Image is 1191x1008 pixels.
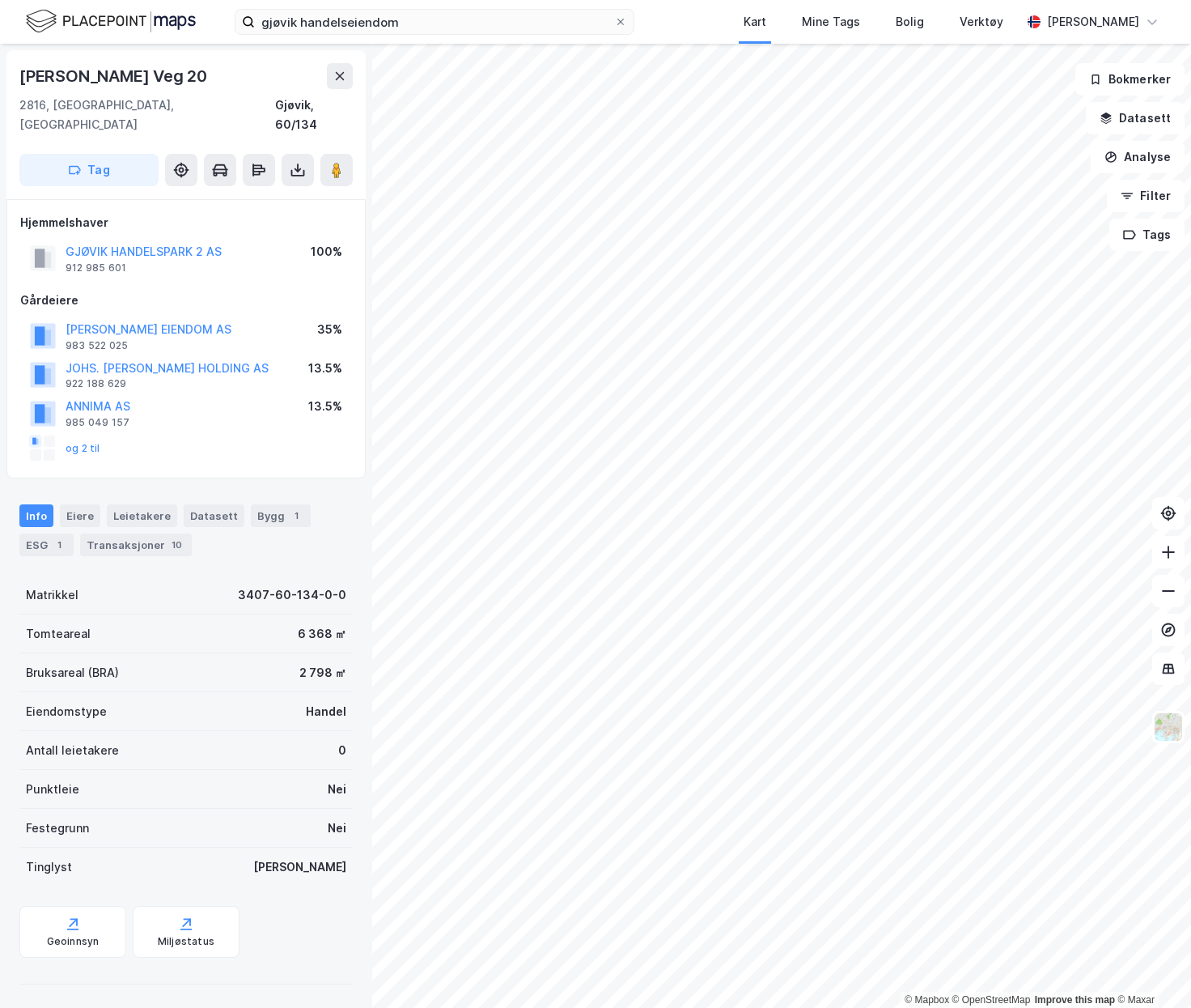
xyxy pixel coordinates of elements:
[1035,994,1115,1006] a: Improve this map
[328,819,346,838] div: Nei
[19,504,53,527] div: Info
[20,291,352,310] div: Gårdeiere
[168,537,185,553] div: 10
[238,585,346,605] div: 3407-60-134-0-0
[298,624,346,644] div: 6 368 ㎡
[66,339,128,352] div: 983 522 025
[299,663,346,683] div: 2 798 ㎡
[306,702,346,721] div: Handel
[26,7,196,36] img: logo.f888ab2527a4732fd821a326f86c7f29.svg
[47,935,100,948] div: Geoinnsyn
[253,857,346,877] div: [PERSON_NAME]
[158,935,214,948] div: Miljøstatus
[1091,141,1185,173] button: Analyse
[51,537,67,553] div: 1
[26,819,89,838] div: Festegrunn
[80,534,192,556] div: Transaksjoner
[19,154,159,186] button: Tag
[308,359,342,378] div: 13.5%
[328,780,346,799] div: Nei
[275,96,353,134] div: Gjøvik, 60/134
[1086,102,1185,134] button: Datasett
[26,585,78,605] div: Matrikkel
[1047,12,1139,32] div: [PERSON_NAME]
[744,12,766,32] div: Kart
[26,702,107,721] div: Eiendomstype
[802,12,860,32] div: Mine Tags
[19,63,210,89] div: [PERSON_NAME] Veg 20
[288,508,304,524] div: 1
[311,242,342,262] div: 100%
[338,741,346,760] div: 0
[107,504,177,527] div: Leietakere
[317,320,342,339] div: 35%
[1110,930,1191,1008] iframe: Chat Widget
[1075,63,1185,96] button: Bokmerker
[26,741,119,760] div: Antall leietakere
[251,504,311,527] div: Bygg
[60,504,100,527] div: Eiere
[184,504,244,527] div: Datasett
[19,96,275,134] div: 2816, [GEOGRAPHIC_DATA], [GEOGRAPHIC_DATA]
[1153,712,1184,742] img: Z
[20,213,352,232] div: Hjemmelshaver
[19,534,74,556] div: ESG
[26,663,119,683] div: Bruksareal (BRA)
[896,12,924,32] div: Bolig
[960,12,1003,32] div: Verktøy
[905,994,949,1006] a: Mapbox
[26,624,91,644] div: Tomteareal
[308,397,342,416] div: 13.5%
[66,262,126,274] div: 912 985 601
[66,416,129,429] div: 985 049 157
[26,780,79,799] div: Punktleie
[1109,219,1185,251] button: Tags
[1107,180,1185,212] button: Filter
[952,994,1031,1006] a: OpenStreetMap
[26,857,72,877] div: Tinglyst
[255,10,614,34] input: Søk på adresse, matrikkel, gårdeiere, leietakere eller personer
[66,377,126,390] div: 922 188 629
